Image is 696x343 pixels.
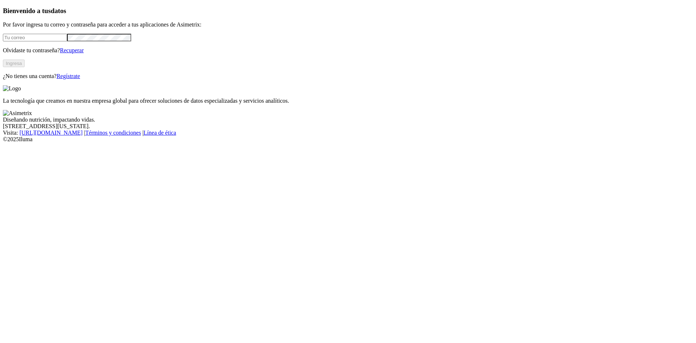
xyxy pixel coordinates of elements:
[3,34,67,41] input: Tu correo
[3,98,693,104] p: La tecnología que creamos en nuestra empresa global para ofrecer soluciones de datos especializad...
[3,123,693,130] div: [STREET_ADDRESS][US_STATE].
[3,117,693,123] div: Diseñando nutrición, impactando vidas.
[51,7,66,15] span: datos
[57,73,80,79] a: Regístrate
[144,130,176,136] a: Línea de ética
[3,7,693,15] h3: Bienvenido a tus
[3,73,693,79] p: ¿No tienes una cuenta?
[20,130,83,136] a: [URL][DOMAIN_NAME]
[3,21,693,28] p: Por favor ingresa tu correo y contraseña para acceder a tus aplicaciones de Asimetrix:
[3,110,32,117] img: Asimetrix
[3,60,25,67] button: Ingresa
[3,47,693,54] p: Olvidaste tu contraseña?
[3,130,693,136] div: Visita : | |
[85,130,141,136] a: Términos y condiciones
[3,136,693,143] div: © 2025 Iluma
[3,85,21,92] img: Logo
[60,47,84,53] a: Recuperar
